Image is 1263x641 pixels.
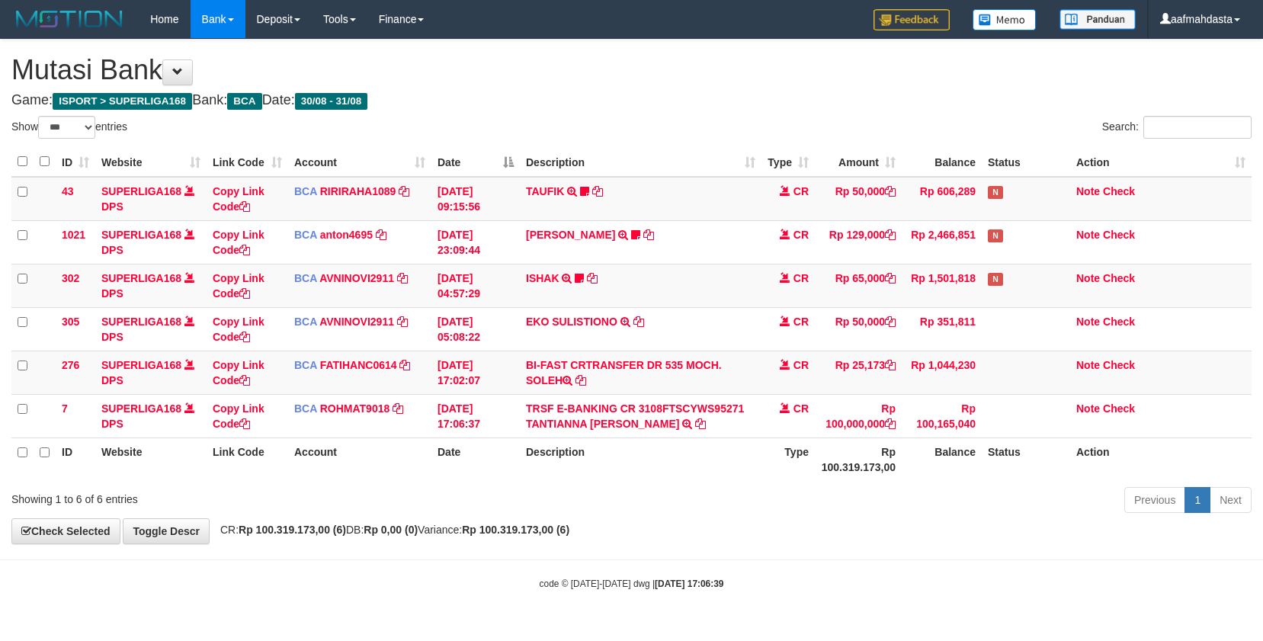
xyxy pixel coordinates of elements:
td: Rp 351,811 [902,307,982,351]
th: Status [982,147,1070,177]
span: 30/08 - 31/08 [295,93,368,110]
a: Check [1103,229,1135,241]
a: SUPERLIGA168 [101,272,181,284]
a: SUPERLIGA168 [101,359,181,371]
a: Copy Link Code [213,402,264,430]
td: DPS [95,394,207,437]
span: 43 [62,185,74,197]
span: CR [793,359,809,371]
a: Previous [1124,487,1185,513]
label: Show entries [11,116,127,139]
th: Action [1070,437,1252,481]
span: CR [793,316,809,328]
td: Rp 1,501,818 [902,264,982,307]
th: Action: activate to sort column ascending [1070,147,1252,177]
th: Balance [902,147,982,177]
a: Check [1103,272,1135,284]
span: CR [793,229,809,241]
td: Rp 2,466,851 [902,220,982,264]
a: Copy Link Code [213,229,264,256]
span: BCA [294,185,317,197]
td: [DATE] 05:08:22 [431,307,520,351]
th: Account [288,437,431,481]
a: Copy SRI BASUKI to clipboard [643,229,654,241]
td: DPS [95,264,207,307]
span: Has Note [988,186,1003,199]
strong: [DATE] 17:06:39 [655,579,723,589]
td: Rp 50,000 [815,177,902,221]
a: Copy BI-FAST CRTRANSFER DR 535 MOCH. SOLEH to clipboard [575,374,586,386]
a: Check [1103,316,1135,328]
label: Search: [1102,116,1252,139]
a: AVNINOVI2911 [319,316,394,328]
a: SUPERLIGA168 [101,229,181,241]
a: SUPERLIGA168 [101,316,181,328]
span: CR [793,185,809,197]
a: Note [1076,185,1100,197]
th: Description: activate to sort column ascending [520,147,761,177]
td: DPS [95,177,207,221]
th: Type: activate to sort column ascending [761,147,815,177]
th: Date [431,437,520,481]
span: 305 [62,316,79,328]
th: Rp 100.319.173,00 [815,437,902,481]
td: BI-FAST CRTRANSFER DR 535 MOCH. SOLEH [520,351,761,394]
th: Amount: activate to sort column ascending [815,147,902,177]
img: MOTION_logo.png [11,8,127,30]
a: TAUFIK [526,185,564,197]
th: Balance [902,437,982,481]
span: BCA [294,272,317,284]
a: Copy EKO SULISTIONO to clipboard [633,316,644,328]
a: Check Selected [11,518,120,544]
span: Has Note [988,229,1003,242]
td: [DATE] 04:57:29 [431,264,520,307]
a: 1 [1184,487,1210,513]
span: 7 [62,402,68,415]
span: BCA [294,316,317,328]
span: CR [793,402,809,415]
span: 302 [62,272,79,284]
a: Copy RIRIRAHA1089 to clipboard [399,185,409,197]
td: [DATE] 17:06:37 [431,394,520,437]
td: Rp 100,165,040 [902,394,982,437]
a: Copy Link Code [213,185,264,213]
th: Description [520,437,761,481]
th: Website: activate to sort column ascending [95,147,207,177]
span: BCA [294,402,317,415]
a: RIRIRAHA1089 [320,185,396,197]
img: Button%20Memo.svg [973,9,1037,30]
strong: Rp 100.319.173,00 (6) [239,524,346,536]
th: Type [761,437,815,481]
span: Has Note [988,273,1003,286]
th: Link Code: activate to sort column ascending [207,147,288,177]
a: EKO SULISTIONO [526,316,617,328]
span: CR [793,272,809,284]
a: Copy Rp 50,000 to clipboard [885,185,896,197]
a: Copy AVNINOVI2911 to clipboard [397,272,408,284]
a: Copy Link Code [213,272,264,300]
span: BCA [294,359,317,371]
span: 276 [62,359,79,371]
a: Copy AVNINOVI2911 to clipboard [397,316,408,328]
a: Copy Rp 129,000 to clipboard [885,229,896,241]
td: Rp 100,000,000 [815,394,902,437]
td: Rp 129,000 [815,220,902,264]
span: BCA [294,229,317,241]
select: Showentries [38,116,95,139]
a: Copy Rp 50,000 to clipboard [885,316,896,328]
a: Note [1076,359,1100,371]
a: TRSF E-BANKING CR 3108FTSCYWS95271 TANTIANNA [PERSON_NAME] [526,402,744,430]
a: Note [1076,272,1100,284]
a: Note [1076,229,1100,241]
span: ISPORT > SUPERLIGA168 [53,93,192,110]
th: Website [95,437,207,481]
a: Copy Rp 100,000,000 to clipboard [885,418,896,430]
a: Next [1210,487,1252,513]
a: ISHAK [526,272,559,284]
a: Note [1076,316,1100,328]
td: Rp 65,000 [815,264,902,307]
span: 1021 [62,229,85,241]
a: Toggle Descr [123,518,210,544]
td: Rp 606,289 [902,177,982,221]
td: [DATE] 17:02:07 [431,351,520,394]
